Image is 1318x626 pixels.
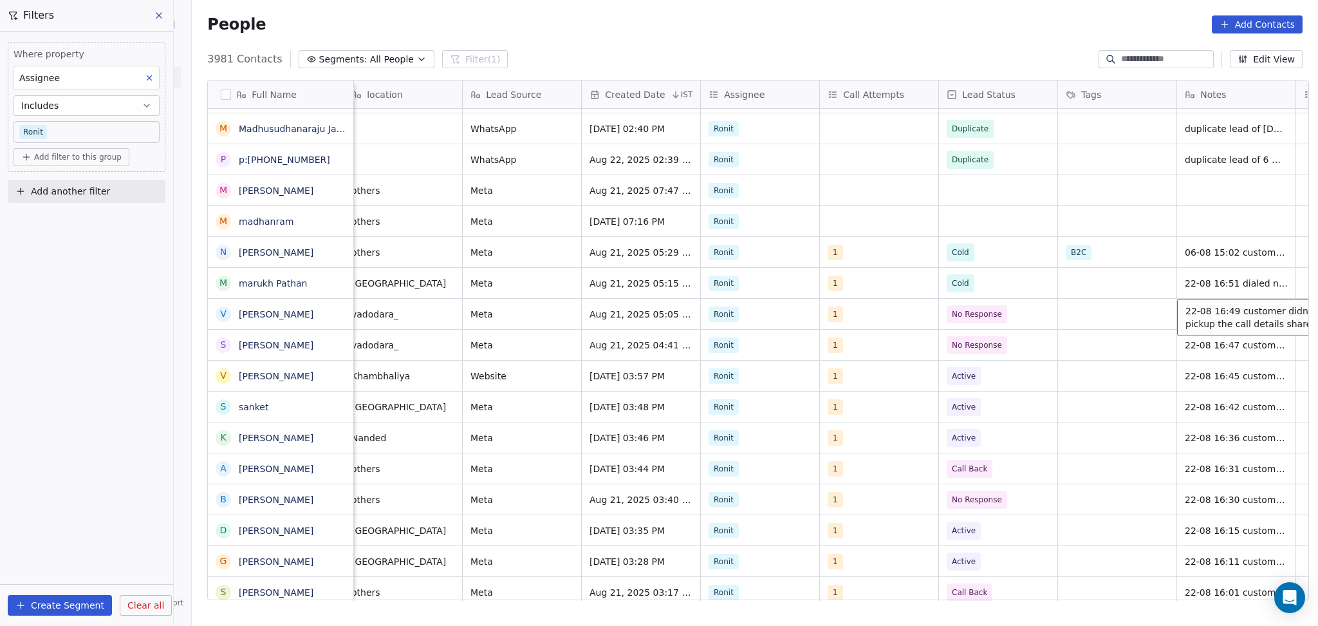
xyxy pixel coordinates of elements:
span: Meta [470,462,573,475]
span: 22-08 16:36 customer has a multicuisine restaurant doing south indian , chinese dishes told me to... [1185,432,1288,444]
span: WhatsApp [470,122,573,135]
span: No Response [952,339,1002,352]
span: [DATE] 03:57 PM [589,370,692,383]
span: 1 [828,399,843,415]
span: Ronit [709,121,739,137]
span: Aug 21, 2025 03:17 PM [589,586,692,599]
a: [PERSON_NAME] [239,433,313,443]
div: Tags [1058,81,1176,108]
a: [PERSON_NAME] [239,309,313,319]
div: K [221,431,227,444]
div: B [220,493,227,506]
span: Cold [952,246,969,259]
div: S [221,338,227,352]
a: [PERSON_NAME] [239,526,313,536]
div: N [220,245,227,259]
span: Call Attempts [843,88,904,101]
span: [GEOGRAPHIC_DATA] [351,401,454,413]
span: Lead Status [962,88,1016,101]
span: Assignee [724,88,765,101]
span: 1 [828,368,843,384]
span: Ronit [709,399,739,415]
span: Aug 21, 2025 05:05 PM [589,308,692,321]
div: Full Name [208,81,353,108]
a: [PERSON_NAME] [239,185,313,196]
span: [DATE] 02:40 PM [589,122,692,135]
span: location [367,88,403,101]
span: All People [370,53,414,66]
span: Aug 22, 2025 02:39 PM [589,153,692,166]
div: M [219,122,227,135]
span: Meta [470,493,573,506]
span: Ronit [709,245,739,260]
div: Assignee [701,81,819,108]
span: Ronit [709,276,739,291]
span: Meta [470,401,573,413]
span: [DATE] 07:16 PM [589,215,692,228]
span: Website [470,370,573,383]
span: duplicate lead of 6 may [1185,153,1288,166]
div: M [219,184,227,197]
div: A [220,462,227,475]
span: Meta [470,555,573,568]
span: No Response [952,308,1002,321]
span: duplicate lead of [DATE] [1185,122,1288,135]
span: Lead Source [486,88,541,101]
span: Call Back [952,586,987,599]
a: [PERSON_NAME] [239,340,313,350]
span: 22-08 16:30 customer didnt pickup the call details shared [1185,493,1288,506]
span: vadodara_ [351,339,454,352]
span: Meta [470,432,573,444]
span: vadodara_ [351,308,454,321]
span: Ronit [709,461,739,477]
span: 3981 Contacts [207,52,282,67]
span: Ronit [709,214,739,229]
span: Segments: [319,53,367,66]
span: 22-08 16:11 customer is planning for a fastfood cafe told me to share brochure and details on wha... [1185,555,1288,568]
span: 22-08 16:45 customer told me to share details on whatsapp [1185,370,1288,383]
span: Full Name [252,88,297,101]
span: Call Back [952,462,987,475]
span: others [351,462,454,475]
button: Filter(1) [442,50,508,68]
span: Meta [470,524,573,537]
span: Meta [470,277,573,290]
span: 1 [828,245,843,260]
span: 22-08 16:47 customer declined the call while ringing details shared [1185,339,1288,352]
span: [DATE] 03:28 PM [589,555,692,568]
span: Created Date [605,88,665,101]
span: IST [681,90,693,100]
span: Khambhaliya [351,370,454,383]
span: 1 [828,430,843,446]
a: sanket [239,402,268,412]
span: 1 [828,554,843,569]
span: 22-08 16:31 customer is driving told me to call later details shared [1185,462,1288,475]
span: Meta [470,246,573,259]
div: V [220,307,227,321]
span: Duplicate [952,153,988,166]
span: Aug 21, 2025 05:15 PM [589,277,692,290]
span: [GEOGRAPHIC_DATA] [351,277,454,290]
span: Aug 21, 2025 03:40 PM [589,493,692,506]
span: Ronit [709,554,739,569]
span: 22-08 16:15 customer have a cafe told me to share brochure and details [1185,524,1288,537]
div: Lead Source [463,81,581,108]
button: Edit View [1230,50,1303,68]
div: V [220,369,227,383]
span: 22-08 16:01 customer is busy call details shared [1185,586,1288,599]
div: Created DateIST [582,81,700,108]
span: [DATE] 03:44 PM [589,462,692,475]
a: madhanram [239,216,293,227]
span: others [351,246,454,259]
span: [GEOGRAPHIC_DATA] [351,524,454,537]
span: Active [952,432,976,444]
span: Ronit [709,523,739,538]
a: Madhusudhanaraju Jampana [239,124,367,134]
div: p [221,153,226,166]
span: Aug 21, 2025 07:47 PM [589,184,692,197]
div: Open Intercom Messenger [1274,582,1305,613]
span: Meta [470,215,573,228]
span: others [351,586,454,599]
span: Ronit [709,492,739,507]
span: 1 [828,492,843,507]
